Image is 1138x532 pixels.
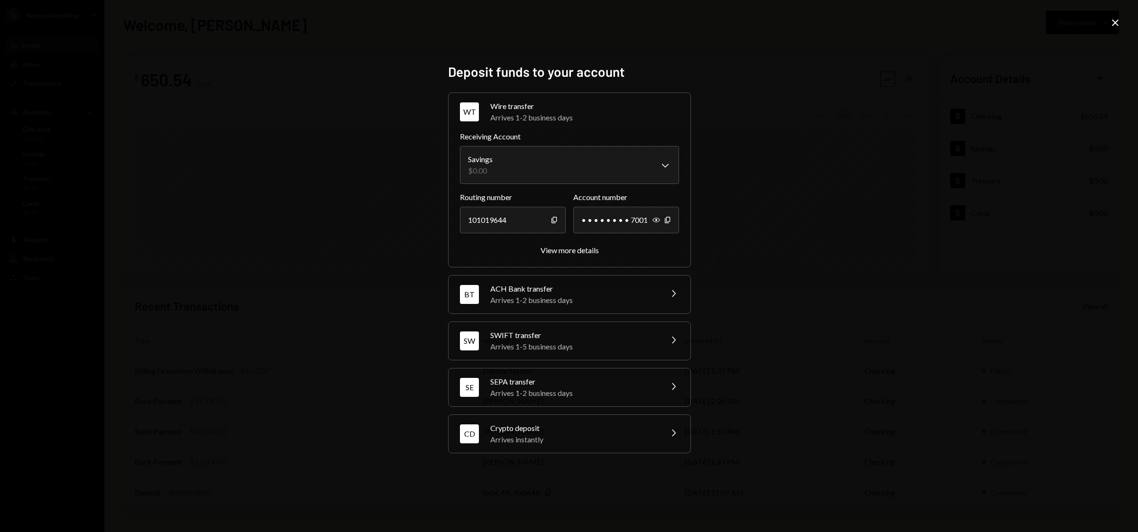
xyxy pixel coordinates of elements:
h2: Deposit funds to your account [448,63,690,81]
button: SWSWIFT transferArrives 1-5 business days [449,322,690,360]
button: Receiving Account [460,146,679,184]
div: Crypto deposit [490,422,656,434]
div: Wire transfer [490,101,679,112]
div: SW [460,331,479,350]
button: BTACH Bank transferArrives 1-2 business days [449,275,690,313]
button: View more details [541,246,599,256]
div: BT [460,285,479,304]
div: Arrives instantly [490,434,656,445]
button: WTWire transferArrives 1-2 business days [449,93,690,131]
div: Arrives 1-2 business days [490,387,656,399]
div: 101019644 [460,207,566,233]
div: SEPA transfer [490,376,656,387]
div: SWIFT transfer [490,330,656,341]
div: • • • • • • • • 7001 [573,207,679,233]
div: ACH Bank transfer [490,283,656,294]
label: Account number [573,192,679,203]
div: Arrives 1-5 business days [490,341,656,352]
div: Arrives 1-2 business days [490,294,656,306]
button: SESEPA transferArrives 1-2 business days [449,368,690,406]
label: Receiving Account [460,131,679,142]
div: WT [460,102,479,121]
div: View more details [541,246,599,255]
label: Routing number [460,192,566,203]
button: CDCrypto depositArrives instantly [449,415,690,453]
div: SE [460,378,479,397]
div: CD [460,424,479,443]
div: WTWire transferArrives 1-2 business days [460,131,679,256]
div: Arrives 1-2 business days [490,112,679,123]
